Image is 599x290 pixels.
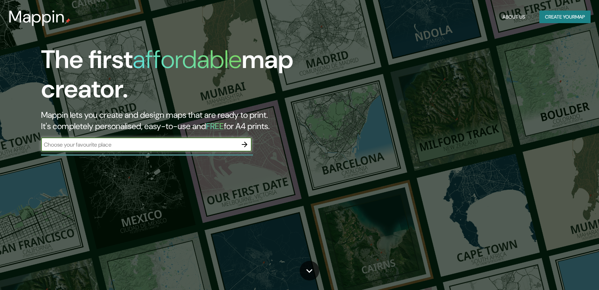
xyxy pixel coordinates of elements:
[539,11,591,23] button: Create yourmap
[41,141,238,149] input: Choose your favourite place
[537,263,591,282] iframe: Help widget launcher
[65,18,71,24] img: mappin-pin
[500,11,528,23] button: About Us
[41,109,341,132] h2: Mappin lets you create and design maps that are ready to print. It's completely personalised, eas...
[133,43,242,76] h1: affordable
[8,7,65,27] h3: Mappin
[41,45,341,109] h1: The first map creator.
[206,121,224,131] h5: FREE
